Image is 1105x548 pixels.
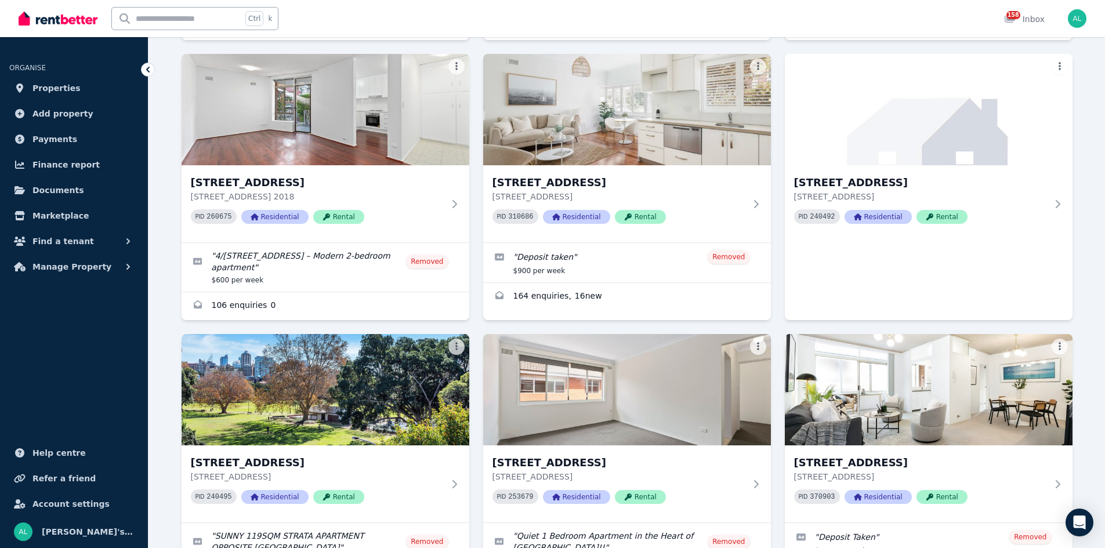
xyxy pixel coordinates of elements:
div: Inbox [1004,13,1045,25]
span: k [268,14,272,23]
img: Sydney Sotheby's LNS [14,522,32,541]
button: More options [448,59,465,75]
img: 5/86 Mascot Drive, Eastlakes [182,54,469,165]
a: Marketplace [9,204,139,227]
span: Account settings [32,497,110,511]
p: [STREET_ADDRESS] [794,471,1047,482]
span: [PERSON_NAME]'s LNS [42,525,134,539]
span: Residential [241,490,309,504]
span: Help centre [32,446,86,460]
button: More options [1052,59,1068,75]
h3: [STREET_ADDRESS] [794,175,1047,191]
span: Rental [916,210,968,224]
span: Documents [32,183,84,197]
span: Residential [845,210,912,224]
button: More options [750,59,766,75]
span: Marketplace [32,209,89,223]
a: Account settings [9,492,139,516]
p: [STREET_ADDRESS] [492,191,745,202]
a: 6/3 New Beach Road, Darling Point[STREET_ADDRESS][STREET_ADDRESS]PID 240495ResidentialRental [182,334,469,522]
p: [STREET_ADDRESS] [794,191,1047,202]
span: Refer a friend [32,471,96,485]
small: PID [799,213,808,220]
code: 260675 [206,213,231,221]
button: More options [1052,339,1068,355]
span: Finance report [32,158,100,172]
a: Documents [9,179,139,202]
span: Rental [615,490,666,504]
a: Finance report [9,153,139,176]
p: [STREET_ADDRESS] [492,471,745,482]
span: Residential [241,210,309,224]
a: Properties [9,77,139,100]
p: [STREET_ADDRESS] [191,471,444,482]
h3: [STREET_ADDRESS] [191,175,444,191]
a: 5/86 Mascot Drive, Eastlakes[STREET_ADDRESS][STREET_ADDRESS] 2018PID 260675ResidentialRental [182,54,469,242]
a: 7/21 Pine St, Randwick[STREET_ADDRESS][STREET_ADDRESS]PID 370903ResidentialRental [785,334,1073,522]
img: 7/7 Silver Street, Randwick [483,334,771,445]
a: Refer a friend [9,467,139,490]
span: 158 [1006,11,1020,19]
button: More options [750,339,766,355]
span: Residential [845,490,912,504]
a: Edit listing: 4/86 Mascot Drive – Modern 2-bedroom apartment [182,243,469,292]
a: Enquiries for 5/98 Wallis Street, Woollahra [483,283,771,311]
img: 6/3 New Beach Road, Darling Point [182,334,469,445]
small: PID [497,213,506,220]
a: Payments [9,128,139,151]
span: Add property [32,107,93,121]
h3: [STREET_ADDRESS] [492,175,745,191]
h3: [STREET_ADDRESS] [191,455,444,471]
a: Help centre [9,441,139,464]
a: 5/98 Wallis Street, Woollahra[STREET_ADDRESS][STREET_ADDRESS]PID 310686ResidentialRental [483,54,771,242]
img: 7/21 Pine St, Randwick [785,334,1073,445]
code: 310686 [508,213,533,221]
small: PID [195,493,205,500]
span: Ctrl [245,11,263,26]
a: Add property [9,102,139,125]
a: Enquiries for 5/86 Mascot Drive, Eastlakes [182,292,469,320]
a: Edit listing: Deposit taken [483,243,771,282]
h3: [STREET_ADDRESS] [492,455,745,471]
span: Rental [313,490,364,504]
span: Manage Property [32,260,111,274]
button: More options [448,339,465,355]
span: Residential [543,490,610,504]
button: Find a tenant [9,230,139,253]
span: Rental [313,210,364,224]
img: 5/98 Wallis Street, Woollahra [483,54,771,165]
small: PID [497,493,506,500]
img: Sydney Sotheby's LNS [1068,9,1086,28]
code: 253679 [508,493,533,501]
span: ORGANISE [9,64,46,72]
p: [STREET_ADDRESS] 2018 [191,191,444,202]
img: 6/3 New Beach Road, Darling Point [785,54,1073,165]
div: Open Intercom Messenger [1066,509,1093,536]
a: 6/3 New Beach Road, Darling Point[STREET_ADDRESS][STREET_ADDRESS]PID 240492ResidentialRental [785,54,1073,242]
code: 370903 [810,493,835,501]
a: 7/7 Silver Street, Randwick[STREET_ADDRESS][STREET_ADDRESS]PID 253679ResidentialRental [483,334,771,522]
span: Properties [32,81,81,95]
span: Find a tenant [32,234,94,248]
code: 240492 [810,213,835,221]
span: Rental [615,210,666,224]
img: RentBetter [19,10,97,27]
h3: [STREET_ADDRESS] [794,455,1047,471]
span: Payments [32,132,77,146]
small: PID [799,493,808,500]
span: Rental [916,490,968,504]
small: PID [195,213,205,220]
button: Manage Property [9,255,139,278]
span: Residential [543,210,610,224]
code: 240495 [206,493,231,501]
